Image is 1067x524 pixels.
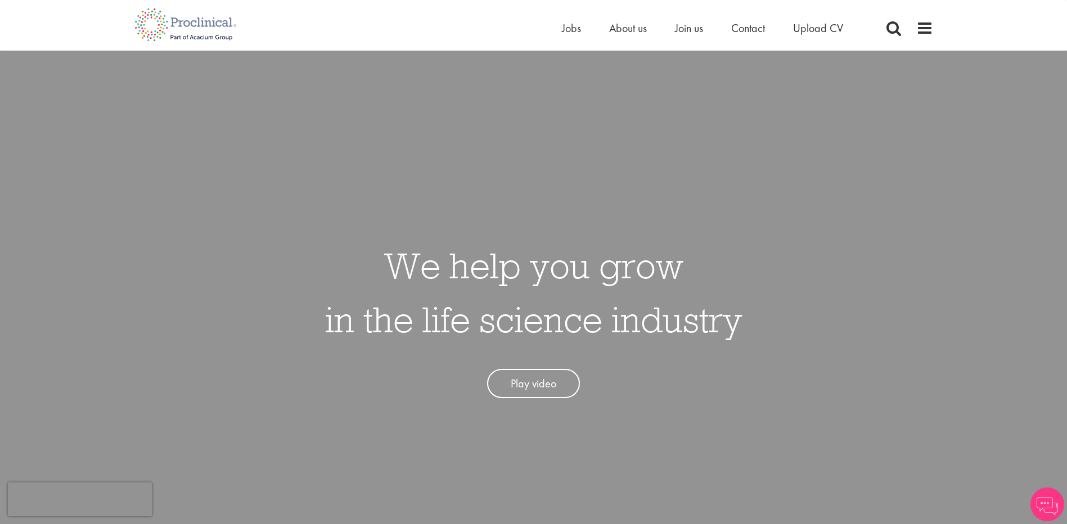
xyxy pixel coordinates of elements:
a: Upload CV [793,21,843,35]
a: Join us [675,21,703,35]
h1: We help you grow in the life science industry [325,238,742,346]
a: Contact [731,21,765,35]
a: About us [609,21,647,35]
a: Play video [487,369,580,399]
img: Chatbot [1030,487,1064,521]
a: Jobs [562,21,581,35]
